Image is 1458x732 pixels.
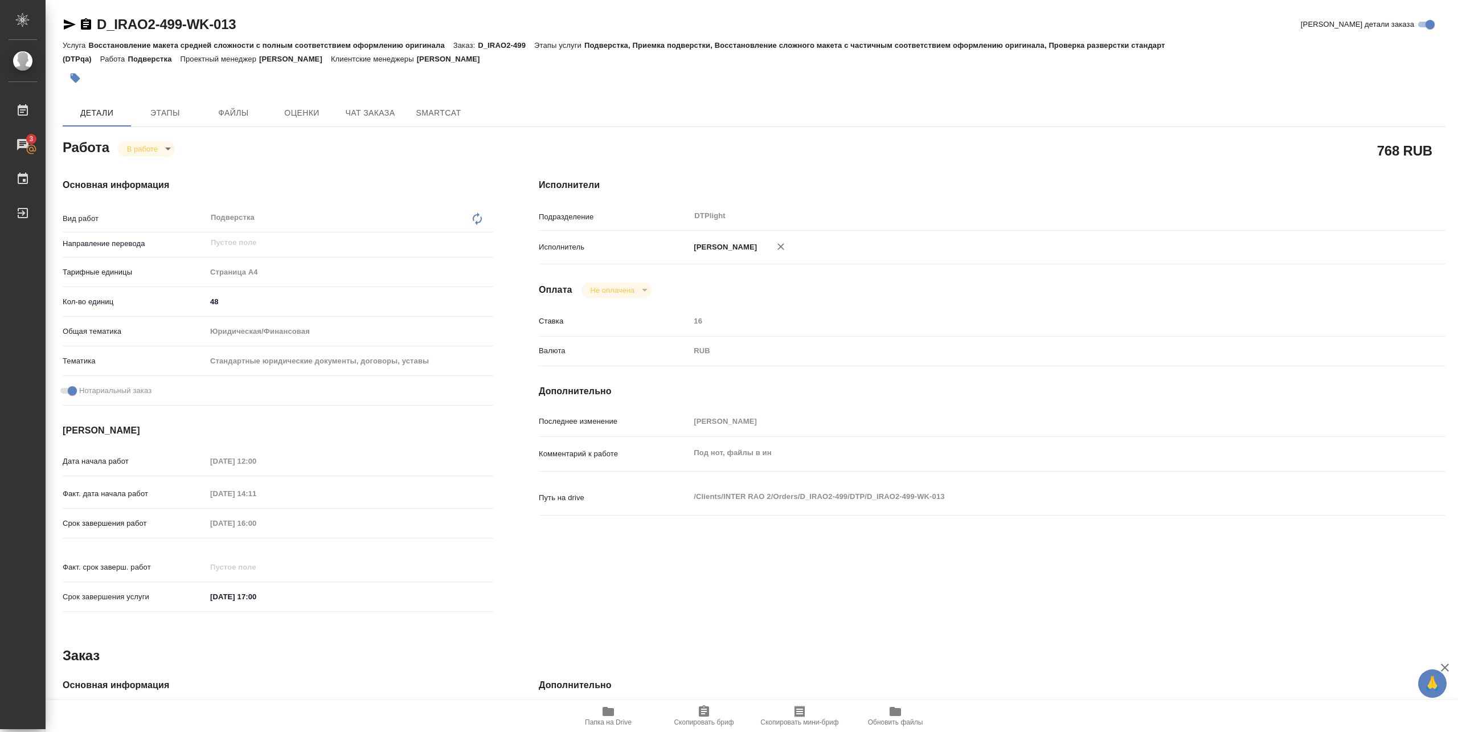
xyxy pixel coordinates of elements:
p: Срок завершения услуги [63,591,206,603]
button: Скопировать мини-бриф [752,700,847,732]
h4: Дополнительно [539,678,1445,692]
span: 3 [22,133,40,145]
p: Подразделение [539,211,690,223]
h4: [PERSON_NAME] [63,424,493,437]
p: Подверстка [128,55,180,63]
button: Скопировать ссылку для ЯМессенджера [63,18,76,31]
p: Тарифные единицы [63,267,206,278]
input: Пустое поле [690,313,1370,329]
p: Проектный менеджер [181,55,259,63]
button: Удалить исполнителя [768,234,793,259]
div: В работе [118,141,175,157]
span: Нотариальный заказ [79,385,151,396]
input: ✎ Введи что-нибудь [206,293,493,310]
span: Скопировать мини-бриф [760,718,838,726]
p: Ставка [539,316,690,327]
p: Тематика [63,355,206,367]
p: Клиентские менеджеры [331,55,417,63]
span: Оценки [275,106,329,120]
h2: Работа [63,136,109,157]
button: Папка на Drive [560,700,656,732]
h2: Заказ [63,647,100,665]
h4: Основная информация [63,178,493,192]
button: 🙏 [1418,669,1447,698]
p: Этапы услуги [534,41,584,50]
p: Валюта [539,345,690,357]
h4: Дополнительно [539,385,1445,398]
span: Чат заказа [343,106,398,120]
p: Кол-во единиц [63,296,206,308]
h2: 768 RUB [1377,141,1432,160]
input: Пустое поле [206,559,306,575]
div: Стандартные юридические документы, договоры, уставы [206,351,493,371]
p: Исполнитель [539,242,690,253]
h4: Оплата [539,283,572,297]
input: Пустое поле [210,236,466,250]
div: В работе [581,283,652,298]
button: Скопировать бриф [656,700,752,732]
p: Заказ: [453,41,478,50]
p: Работа [100,55,128,63]
span: Этапы [138,106,193,120]
p: [PERSON_NAME] [417,55,489,63]
span: Скопировать бриф [674,718,734,726]
span: Обновить файлы [868,718,923,726]
p: Последнее изменение [539,416,690,427]
p: Услуга [63,41,88,50]
input: Пустое поле [690,413,1370,430]
p: Восстановление макета средней сложности с полным соответствием оформлению оригинала [88,41,453,50]
input: Пустое поле [206,515,306,531]
h4: Исполнители [539,178,1445,192]
p: [PERSON_NAME] [690,242,757,253]
p: Дата начала работ [63,456,206,467]
p: Срок завершения работ [63,518,206,529]
p: D_IRAO2-499 [478,41,534,50]
button: В работе [124,144,161,154]
span: SmartCat [411,106,466,120]
input: Пустое поле [206,453,306,469]
a: 3 [3,130,43,159]
a: D_IRAO2-499-WK-013 [97,17,236,32]
button: Добавить тэг [63,66,88,91]
p: Направление перевода [63,238,206,250]
div: Страница А4 [206,263,493,282]
span: Детали [69,106,124,120]
button: Обновить файлы [847,700,943,732]
div: Юридическая/Финансовая [206,322,493,341]
span: Папка на Drive [585,718,632,726]
input: ✎ Введи что-нибудь [206,588,306,605]
p: Подверстка, Приемка подверстки, Восстановление сложного макета с частичным соответствием оформлен... [63,41,1165,63]
p: Путь на drive [539,492,690,504]
input: Пустое поле [206,485,306,502]
div: RUB [690,341,1370,361]
h4: Основная информация [63,678,493,692]
p: Факт. дата начала работ [63,488,206,500]
button: Не оплачена [587,285,638,295]
textarea: Под нот, файлы в ин [690,443,1370,463]
p: Комментарий к работе [539,448,690,460]
span: 🙏 [1423,672,1442,696]
p: [PERSON_NAME] [259,55,331,63]
span: [PERSON_NAME] детали заказа [1301,19,1414,30]
p: Факт. срок заверш. работ [63,562,206,573]
button: Скопировать ссылку [79,18,93,31]
p: Общая тематика [63,326,206,337]
p: Вид работ [63,213,206,224]
span: Файлы [206,106,261,120]
textarea: /Clients/INTER RAO 2/Orders/D_IRAO2-499/DTP/D_IRAO2-499-WK-013 [690,487,1370,506]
